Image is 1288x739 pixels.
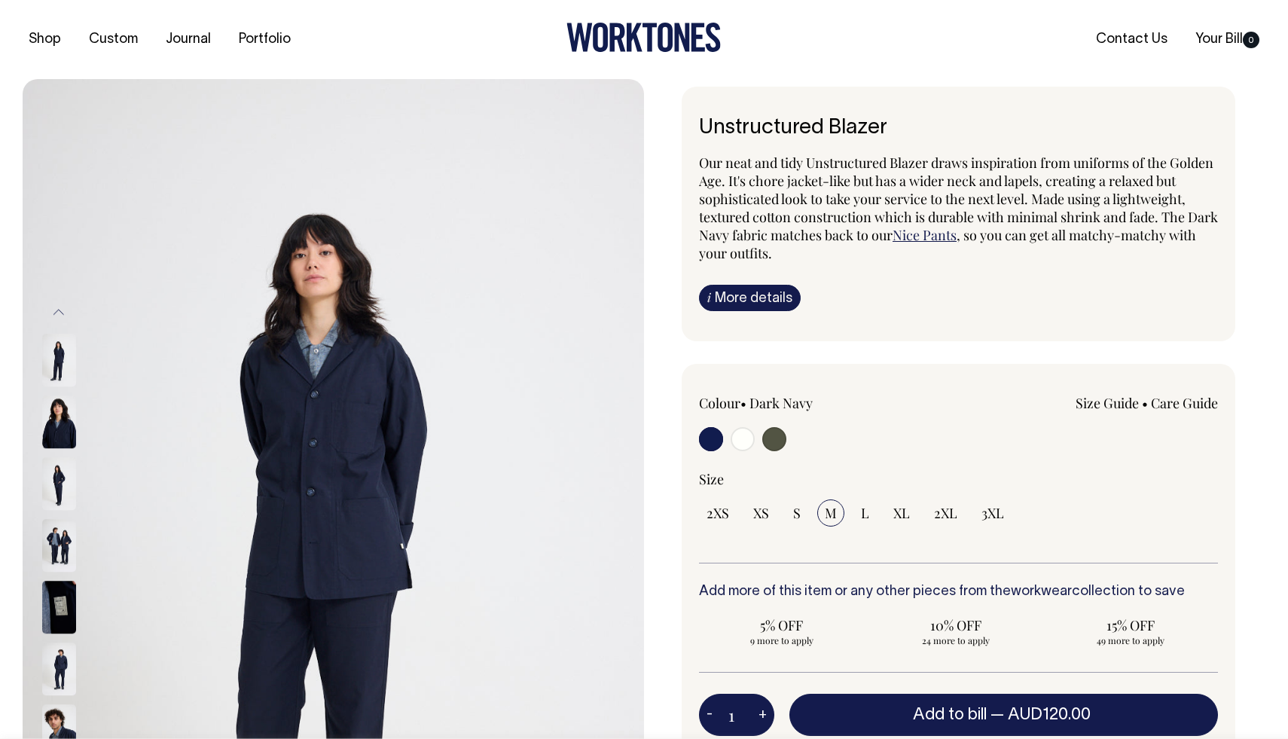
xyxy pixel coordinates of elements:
[793,504,801,522] span: S
[707,504,729,522] span: 2XS
[707,616,857,634] span: 5% OFF
[699,612,865,651] input: 5% OFF 9 more to apply
[861,504,869,522] span: L
[42,395,76,448] img: dark-navy
[707,289,711,305] span: i
[699,700,720,730] button: -
[42,457,76,510] img: dark-navy
[740,394,746,412] span: •
[749,394,813,412] label: Dark Navy
[1011,585,1072,598] a: workwear
[699,585,1218,600] h6: Add more of this item or any other pieces from the collection to save
[1189,27,1265,52] a: Your Bill0
[699,226,1196,262] span: , so you can get all matchy-matchy with your outfits.
[1151,394,1218,412] a: Care Guide
[825,504,837,522] span: M
[699,394,907,412] div: Colour
[913,707,987,722] span: Add to bill
[1008,707,1091,722] span: AUD120.00
[874,612,1039,651] input: 10% OFF 24 more to apply
[817,499,844,527] input: M
[1243,32,1259,48] span: 0
[23,27,67,52] a: Shop
[699,117,1218,140] h6: Unstructured Blazer
[974,499,1012,527] input: 3XL
[853,499,877,527] input: L
[934,504,957,522] span: 2XL
[990,707,1094,722] span: —
[699,285,801,311] a: iMore details
[699,499,737,527] input: 2XS
[926,499,965,527] input: 2XL
[233,27,297,52] a: Portfolio
[981,504,1004,522] span: 3XL
[42,334,76,386] img: dark-navy
[1048,612,1213,651] input: 15% OFF 49 more to apply
[1076,394,1139,412] a: Size Guide
[47,295,70,329] button: Previous
[42,581,76,634] img: dark-navy
[1055,616,1206,634] span: 15% OFF
[42,643,76,695] img: dark-navy
[746,499,777,527] input: XS
[886,499,917,527] input: XL
[699,154,1218,244] span: Our neat and tidy Unstructured Blazer draws inspiration from uniforms of the Golden Age. It's cho...
[1090,27,1174,52] a: Contact Us
[881,616,1032,634] span: 10% OFF
[699,470,1218,488] div: Size
[753,504,769,522] span: XS
[893,226,957,244] a: Nice Pants
[893,504,910,522] span: XL
[42,519,76,572] img: dark-navy
[83,27,144,52] a: Custom
[160,27,217,52] a: Journal
[881,634,1032,646] span: 24 more to apply
[789,694,1218,736] button: Add to bill —AUD120.00
[707,634,857,646] span: 9 more to apply
[786,499,808,527] input: S
[1142,394,1148,412] span: •
[1055,634,1206,646] span: 49 more to apply
[751,700,774,730] button: +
